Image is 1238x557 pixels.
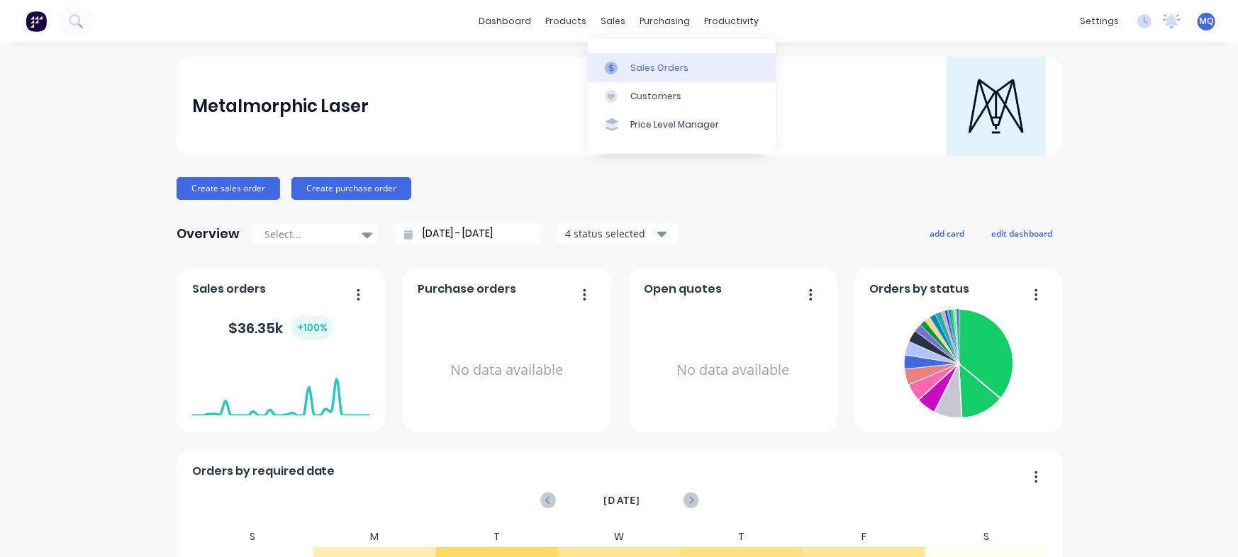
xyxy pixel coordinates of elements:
div: F [803,527,925,547]
a: Price Level Manager [588,111,776,139]
div: No data available [418,303,596,437]
div: products [539,11,594,32]
div: + 100 % [291,316,333,339]
div: Customers [630,90,681,103]
div: Overview [177,220,240,248]
div: settings [1073,11,1126,32]
div: 4 status selected [565,226,654,241]
span: Orders by status [870,281,970,298]
div: sales [594,11,633,32]
button: 4 status selected [557,223,678,244]
div: purchasing [633,11,698,32]
button: edit dashboard [982,224,1061,242]
span: Purchase orders [418,281,517,298]
div: T [436,527,559,547]
div: W [558,527,681,547]
span: MQ [1200,15,1214,28]
img: Metalmorphic Laser [947,57,1046,156]
div: Metalmorphic Laser [192,92,369,120]
button: add card [920,224,974,242]
a: Sales Orders [588,53,776,81]
span: Open quotes [645,281,723,298]
a: dashboard [472,11,539,32]
button: Create sales order [177,177,280,200]
a: Customers [588,82,776,111]
span: [DATE] [603,493,640,508]
div: No data available [645,303,822,437]
img: Factory [26,11,47,32]
div: productivity [698,11,766,32]
div: T [681,527,803,547]
div: Sales Orders [630,62,688,74]
div: Price Level Manager [630,118,719,131]
span: Sales orders [192,281,266,298]
div: S [925,527,1048,547]
div: M [313,527,436,547]
div: S [191,527,314,547]
button: Create purchase order [291,177,411,200]
div: $ 36.35k [228,316,333,339]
